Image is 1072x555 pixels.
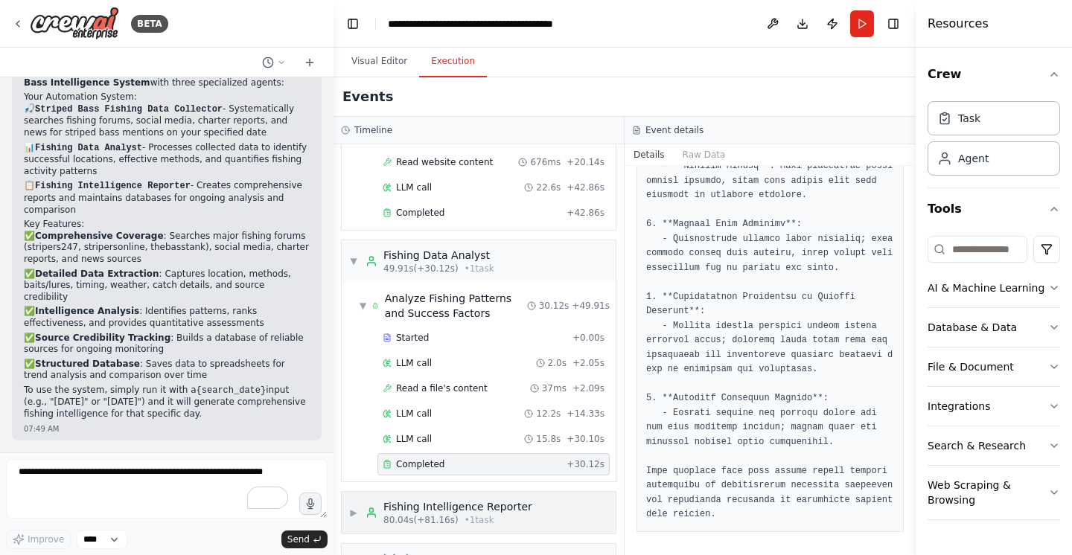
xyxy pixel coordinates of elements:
[572,300,610,312] span: + 49.91s
[396,357,432,369] span: LLM call
[35,359,140,369] strong: Structured Database
[625,144,674,165] button: Details
[567,408,604,420] span: + 14.33s
[131,15,168,33] div: BETA
[24,231,310,266] p: ✅ : Searches major fishing forums (stripers247, stripersonline, thebasstank), social media, chart...
[674,144,735,165] button: Raw Data
[24,65,304,88] strong: New England Striped Bass Intelligence System
[958,151,989,166] div: Agent
[567,207,604,219] span: + 42.86s
[396,182,432,193] span: LLM call
[256,54,292,71] button: Switch to previous chat
[383,499,532,514] div: Fishing Intelligence Reporter
[396,207,444,219] span: Completed
[24,385,310,420] p: To use the system, simply run it with a input (e.g., "[DATE]" or "[DATE]") and it will generate c...
[396,408,432,420] span: LLM call
[24,423,310,434] div: 07:49 AM
[349,255,358,267] span: ▼
[928,269,1060,307] button: AI & Machine Learning
[24,359,310,382] p: ✅ : Saves data to spreadsheets for trend analysis and comparison over time
[958,111,980,126] div: Task
[548,357,567,369] span: 2.0s
[28,533,64,545] span: Improve
[928,347,1060,386] button: File & Document
[645,124,703,136] h3: Event details
[35,104,223,115] code: Striped Bass Fishing Data Collector
[928,95,1060,187] div: Crew
[35,333,170,343] strong: Source Credibility Tracking
[24,92,310,103] h2: Your Automation System:
[928,466,1060,519] button: Web Scraping & Browsing
[396,382,488,394] span: Read a file's content
[396,156,493,168] span: Read website content
[24,142,310,178] p: 📊 - Processes collected data to identify successful locations, effective methods, and quantifies ...
[383,248,494,263] div: Fishing Data Analyst
[35,231,164,241] strong: Comprehensive Coverage
[465,514,494,526] span: • 1 task
[536,408,561,420] span: 12.2s
[572,357,604,369] span: + 2.05s
[24,333,310,356] p: ✅ : Builds a database of reliable sources for ongoing monitoring
[342,13,363,34] button: Hide left sidebar
[419,46,487,77] button: Execution
[465,263,494,275] span: • 1 task
[339,46,419,77] button: Visual Editor
[883,13,904,34] button: Hide right sidebar
[928,15,989,33] h4: Resources
[396,433,432,445] span: LLM call
[396,332,429,344] span: Started
[24,269,310,304] p: ✅ : Captures location, methods, baits/lures, timing, weather, catch details, and source credibility
[197,385,267,396] code: {search_date}
[349,507,358,519] span: ▶
[342,86,393,107] h2: Events
[539,300,569,312] span: 30.12s
[24,180,310,216] p: 📋 - Creates comprehensive reports and maintains databases for ongoing analysis and comparison
[35,143,142,153] code: Fishing Data Analyst
[35,269,159,279] strong: Detailed Data Extraction
[396,458,444,470] span: Completed
[928,426,1060,465] button: Search & Research
[30,7,119,40] img: Logo
[928,387,1060,426] button: Integrations
[536,182,561,193] span: 22.6s
[24,103,310,139] p: 🎣 - Systematically searches fishing forums, social media, charter reports, and news for striped b...
[24,219,310,231] h2: Key Features:
[928,54,1060,95] button: Crew
[281,530,328,548] button: Send
[299,493,322,515] button: Click to speak your automation idea
[35,181,191,191] code: Fishing Intelligence Reporter
[24,306,310,329] p: ✅ : Identifies patterns, ranks effectiveness, and provides quantitative assessments
[287,533,310,545] span: Send
[567,433,604,445] span: + 30.10s
[567,182,604,193] span: + 42.86s
[567,458,604,470] span: + 30.12s
[385,291,527,321] div: Analyze Fishing Patterns and Success Factors
[388,16,555,31] nav: breadcrumb
[928,308,1060,347] button: Database & Data
[383,514,459,526] span: 80.04s (+81.16s)
[6,459,328,519] textarea: To enrich screen reader interactions, please activate Accessibility in Grammarly extension settings
[35,306,139,316] strong: Intelligence Analysis
[383,263,459,275] span: 49.91s (+30.12s)
[24,65,310,89] p: Perfect! I've built you a comprehensive with three specialized agents:
[298,54,322,71] button: Start a new chat
[928,188,1060,230] button: Tools
[572,332,604,344] span: + 0.00s
[354,124,392,136] h3: Timeline
[536,433,561,445] span: 15.8s
[572,382,604,394] span: + 2.09s
[360,300,366,312] span: ▼
[567,156,604,168] span: + 20.14s
[530,156,561,168] span: 676ms
[928,230,1060,532] div: Tools
[542,382,567,394] span: 37ms
[6,530,71,549] button: Improve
